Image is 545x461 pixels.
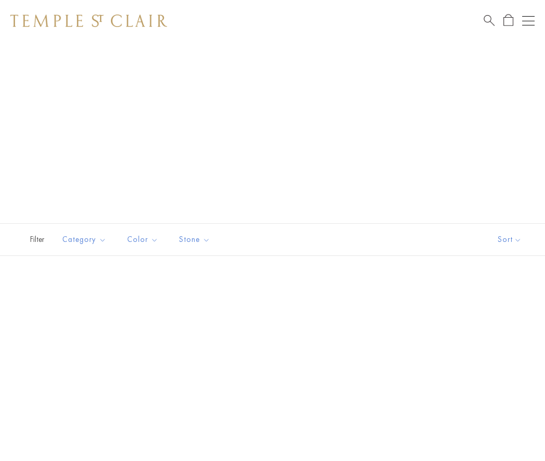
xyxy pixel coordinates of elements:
[503,14,513,27] a: Open Shopping Bag
[55,228,114,251] button: Category
[57,233,114,246] span: Category
[10,15,167,27] img: Temple St. Clair
[522,15,535,27] button: Open navigation
[171,228,218,251] button: Stone
[474,224,545,255] button: Show sort by
[122,233,166,246] span: Color
[174,233,218,246] span: Stone
[484,14,495,27] a: Search
[119,228,166,251] button: Color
